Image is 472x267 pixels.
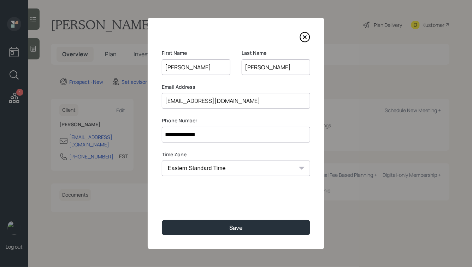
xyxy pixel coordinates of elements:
[242,50,310,57] label: Last Name
[162,117,310,124] label: Phone Number
[229,224,243,232] div: Save
[162,220,310,235] button: Save
[162,50,230,57] label: First Name
[162,151,310,158] label: Time Zone
[162,83,310,91] label: Email Address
